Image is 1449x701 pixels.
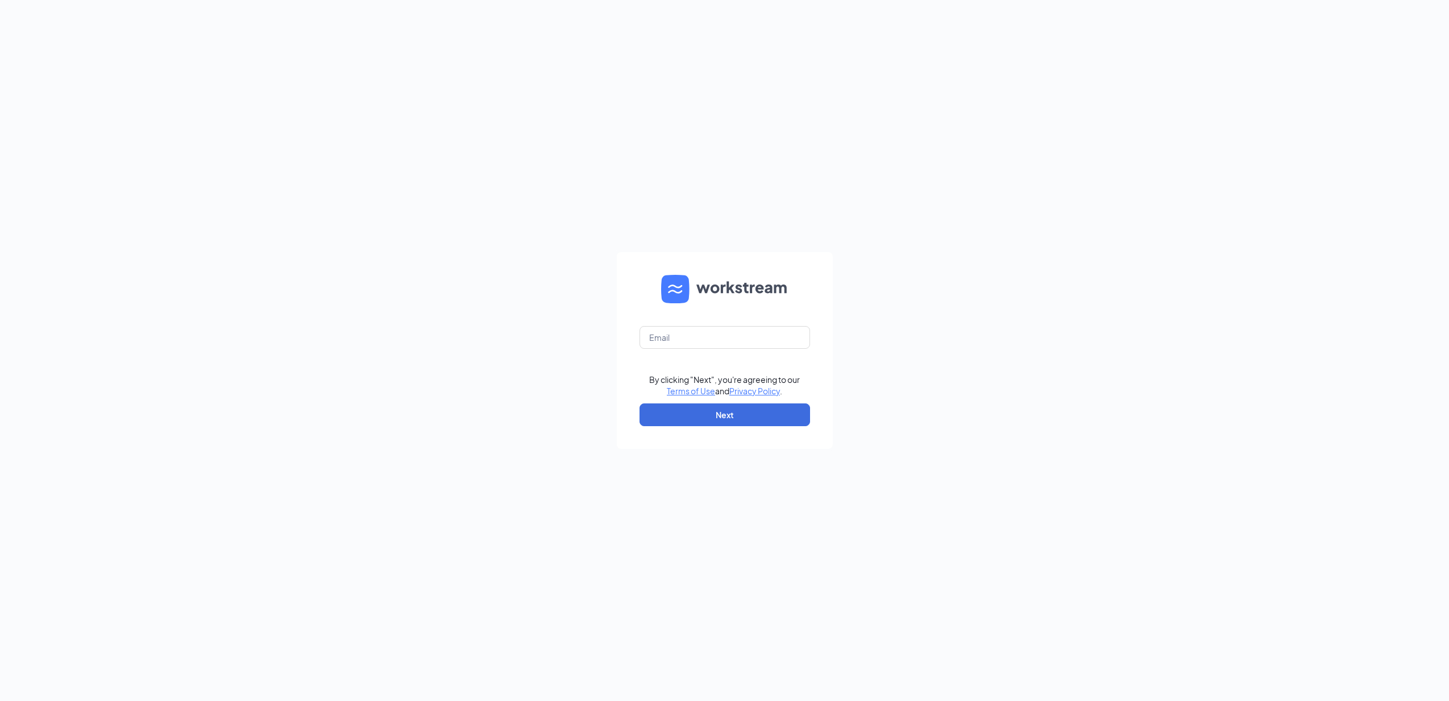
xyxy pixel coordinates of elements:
img: WS logo and Workstream text [661,275,788,303]
input: Email [640,326,810,349]
a: Privacy Policy [729,386,780,396]
div: By clicking "Next", you're agreeing to our and . [649,374,800,397]
button: Next [640,403,810,426]
a: Terms of Use [667,386,715,396]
